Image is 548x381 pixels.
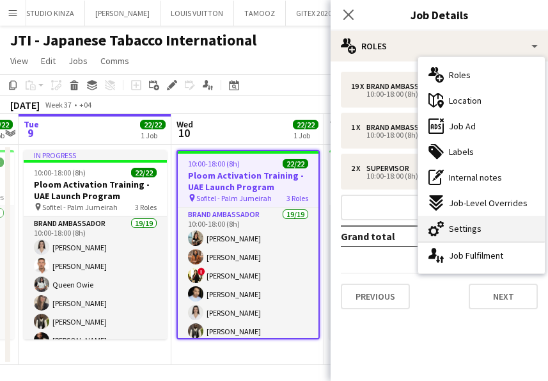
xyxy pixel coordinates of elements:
span: Job-Level Overrides [449,197,528,209]
app-job-card: 10:00-18:00 (8h)22/22Ploom Activation Training - UAE Launch Program Sofitel - Palm Jumeirah3 Role... [176,150,320,339]
div: Brand Ambassador [366,82,443,91]
h3: Ploom Activation Training - UAE Launch Program [178,170,318,193]
span: 22/22 [283,159,308,168]
span: Settings [449,223,481,234]
div: Supervisor [366,164,414,173]
div: [DATE] [10,99,40,111]
span: 3 Roles [135,202,157,212]
button: Next [469,284,538,309]
span: Job Ad [449,120,476,132]
div: 10:00-18:00 (8h) [351,173,514,179]
h3: Job Details [331,6,548,23]
div: +04 [79,100,91,109]
div: 10:00-18:00 (8h) [351,132,514,138]
button: Previous [341,284,410,309]
app-job-card: In progress10:00-18:00 (8h)22/22Ploom Activation Training - UAE Launch Program Sofitel - Palm Jum... [24,150,167,339]
span: View [10,55,28,67]
span: Sofitel - Palm Jumeirah [196,193,272,203]
span: Tue [24,118,39,130]
span: Internal notes [449,172,502,183]
h3: Ploom Activation Training - UAE Launch Program [24,179,167,202]
span: 9 [22,126,39,140]
a: View [5,53,33,69]
span: Roles [449,69,471,81]
div: Roles [331,31,548,61]
a: Jobs [63,53,93,69]
a: Comms [95,53,134,69]
span: Wed [176,118,193,130]
div: 1 Job [294,131,318,140]
span: 22/22 [140,120,166,129]
div: 19 x [351,82,366,91]
div: 1 x [351,123,366,132]
button: STUDIO KINZA [16,1,85,26]
app-job-card: 10:00-18:00 (8h)22/22Ploom Activation Training - UAE Launch Program Sofitel - Palm Jumeirah3 Role... [329,150,473,339]
span: Comms [100,55,129,67]
button: TAMOOZ [234,1,286,26]
button: Add role [341,195,538,220]
span: 10:00-18:00 (8h) [34,168,86,177]
div: Brand Ambassador [366,123,443,132]
span: Edit [41,55,56,67]
span: Thu [329,118,345,130]
button: LOUIS VUITTON [160,1,234,26]
span: Jobs [68,55,88,67]
div: 2 x [351,164,366,173]
h1: JTI - Japanese Tabacco International [10,31,256,50]
div: In progress [24,150,167,160]
h3: Ploom Activation Training - UAE Launch Program [329,168,473,191]
span: Week 37 [42,100,74,109]
span: 3 Roles [286,193,308,203]
div: Job Fulfilment [418,243,545,268]
div: 10:00-18:00 (8h) [351,91,514,97]
span: Sofitel - Palm Jumeirah [42,202,118,212]
button: [PERSON_NAME] [85,1,160,26]
span: 10 [175,126,193,140]
span: Location [449,95,481,106]
span: 22/22 [293,120,318,129]
span: 10:00-18:00 (8h) [188,159,240,168]
span: ! [198,268,205,275]
span: Labels [449,146,474,158]
button: GITEX 2020/ 2025 [286,1,362,26]
div: 1 Job [141,131,165,140]
span: 11 [327,126,345,140]
td: Grand total [341,226,457,247]
span: 22/22 [131,168,157,177]
a: Edit [36,53,61,69]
